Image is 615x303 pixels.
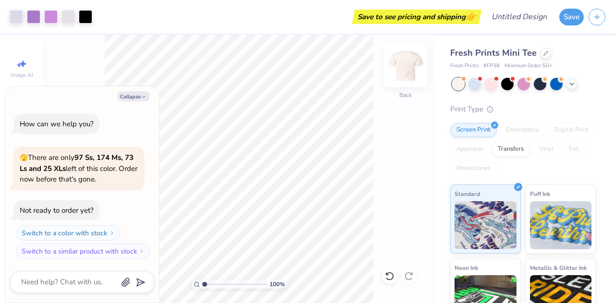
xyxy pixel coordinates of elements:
div: Applique [450,142,489,157]
span: # FP38 [483,62,500,70]
div: Vinyl [533,142,560,157]
span: Neon Ink [455,263,478,273]
span: There are only left of this color. Order now before that's gone. [20,153,137,184]
div: Save to see pricing and shipping [355,10,479,24]
div: Foil [563,142,585,157]
span: Metallic & Glitter Ink [530,263,587,273]
div: Not ready to order yet? [20,206,94,215]
button: Collapse [117,91,149,101]
div: Rhinestones [450,161,497,176]
div: Embroidery [500,123,545,137]
span: 100 % [270,280,285,289]
img: Switch to a similar product with stock [139,248,145,254]
span: 👉 [466,11,476,22]
div: How can we help you? [20,119,94,129]
div: Transfers [492,142,530,157]
div: Print Type [450,104,596,115]
button: Save [559,9,584,25]
span: Image AI [11,71,33,79]
img: Standard [455,201,517,249]
span: Fresh Prints Mini Tee [450,47,537,59]
button: Switch to a similar product with stock [16,243,150,259]
img: Switch to a color with stock [109,230,115,236]
span: Standard [455,189,480,199]
img: Back [386,46,425,85]
img: Puff Ink [530,201,592,249]
span: Minimum Order: 50 + [504,62,553,70]
input: Untitled Design [484,7,554,26]
strong: 97 Ss, 174 Ms, 73 Ls and 25 XLs [20,153,134,173]
span: Puff Ink [530,189,550,199]
button: Switch to a color with stock [16,225,120,241]
div: Digital Print [548,123,595,137]
div: Back [399,91,412,99]
span: 🫣 [20,153,28,162]
span: Fresh Prints [450,62,479,70]
div: Screen Print [450,123,497,137]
